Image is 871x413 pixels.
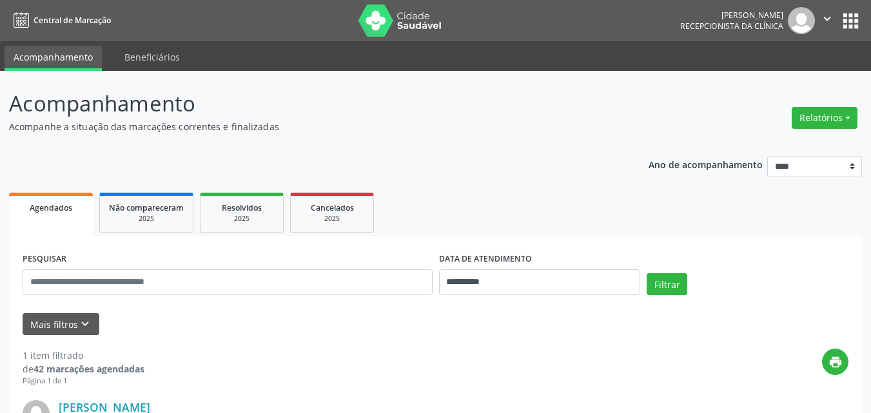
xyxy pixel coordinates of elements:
[210,214,274,224] div: 2025
[647,273,687,295] button: Filtrar
[822,349,848,375] button: print
[311,202,354,213] span: Cancelados
[30,202,72,213] span: Agendados
[34,15,111,26] span: Central de Marcação
[23,313,99,336] button: Mais filtroskeyboard_arrow_down
[9,88,606,120] p: Acompanhamento
[222,202,262,213] span: Resolvidos
[115,46,189,68] a: Beneficiários
[78,317,92,331] i: keyboard_arrow_down
[820,12,834,26] i: 
[109,214,184,224] div: 2025
[792,107,857,129] button: Relatórios
[23,362,144,376] div: de
[34,363,144,375] strong: 42 marcações agendadas
[109,202,184,213] span: Não compareceram
[5,46,102,71] a: Acompanhamento
[23,376,144,387] div: Página 1 de 1
[23,349,144,362] div: 1 item filtrado
[839,10,862,32] button: apps
[23,249,66,269] label: PESQUISAR
[439,249,532,269] label: DATA DE ATENDIMENTO
[9,120,606,133] p: Acompanhe a situação das marcações correntes e finalizadas
[649,156,763,172] p: Ano de acompanhamento
[815,7,839,34] button: 
[680,21,783,32] span: Recepcionista da clínica
[9,10,111,31] a: Central de Marcação
[828,355,843,369] i: print
[788,7,815,34] img: img
[300,214,364,224] div: 2025
[680,10,783,21] div: [PERSON_NAME]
